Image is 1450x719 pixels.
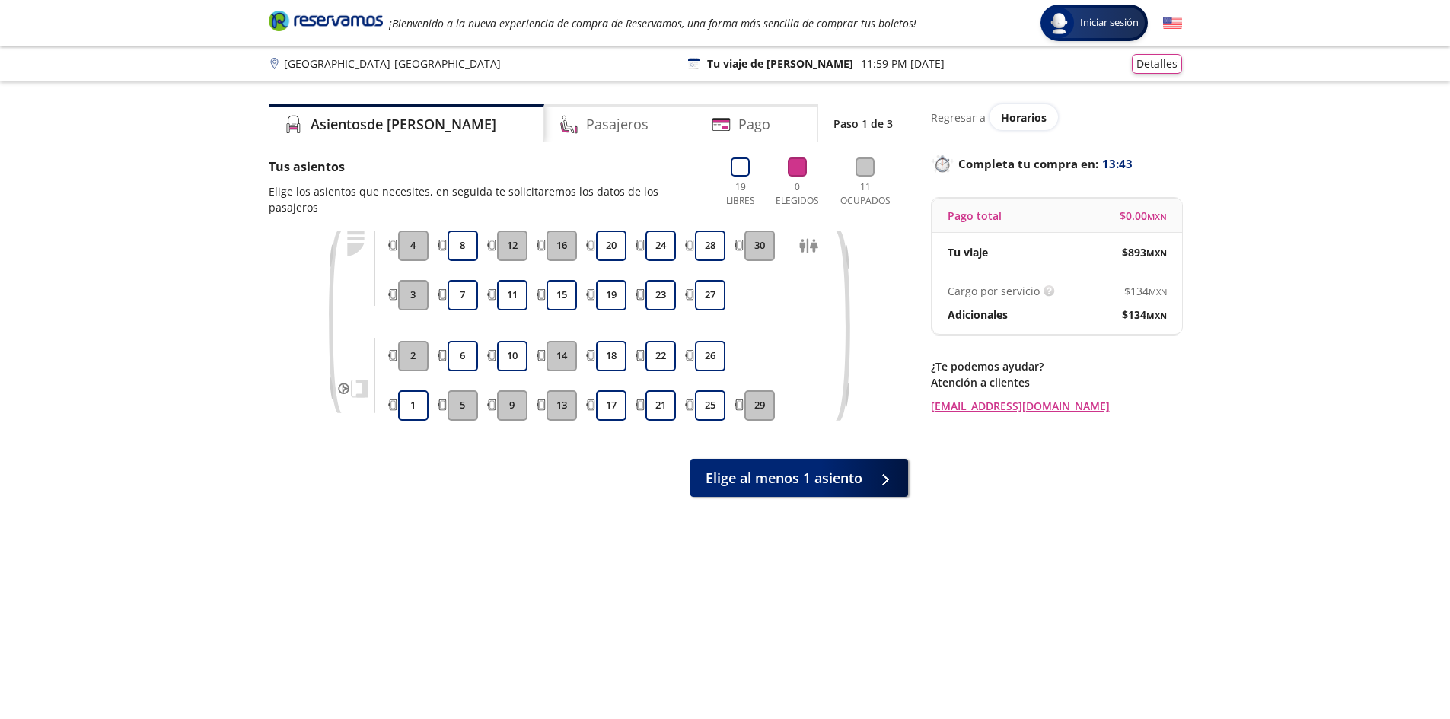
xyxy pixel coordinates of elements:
span: 13:43 [1102,155,1133,173]
button: 23 [645,280,676,310]
button: 2 [398,341,429,371]
button: 14 [547,341,577,371]
small: MXN [1149,286,1167,297]
button: 18 [596,341,626,371]
small: MXN [1146,310,1167,321]
p: 19 Libres [720,180,761,208]
button: 5 [448,390,478,421]
h4: Pago [738,114,770,135]
button: 10 [497,341,527,371]
button: English [1163,14,1182,33]
button: 4 [398,231,429,261]
a: [EMAIL_ADDRESS][DOMAIN_NAME] [931,398,1182,414]
i: Brand Logo [269,9,383,32]
p: Atención a clientes [931,374,1182,390]
button: 19 [596,280,626,310]
p: 0 Elegidos [773,180,823,208]
button: 8 [448,231,478,261]
span: $ 134 [1122,307,1167,323]
p: Tu viaje de [PERSON_NAME] [707,56,853,72]
span: $ 134 [1124,283,1167,299]
button: 25 [695,390,725,421]
iframe: Messagebird Livechat Widget [1362,631,1435,704]
p: Elige los asientos que necesites, en seguida te solicitaremos los datos de los pasajeros [269,183,705,215]
div: Regresar a ver horarios [931,104,1182,130]
span: Horarios [1001,110,1047,125]
span: Iniciar sesión [1074,15,1145,30]
button: 15 [547,280,577,310]
button: 29 [744,390,775,421]
p: 11 Ocupados [834,180,897,208]
p: Pago total [948,208,1002,224]
button: 26 [695,341,725,371]
button: 22 [645,341,676,371]
button: 28 [695,231,725,261]
button: 9 [497,390,527,421]
h4: Asientos de [PERSON_NAME] [311,114,496,135]
button: 6 [448,341,478,371]
p: ¿Te podemos ayudar? [931,358,1182,374]
button: 1 [398,390,429,421]
button: 7 [448,280,478,310]
button: 13 [547,390,577,421]
small: MXN [1146,247,1167,259]
p: Regresar a [931,110,986,126]
span: $ 0.00 [1120,208,1167,224]
small: MXN [1147,211,1167,222]
button: 3 [398,280,429,310]
button: 12 [497,231,527,261]
p: Cargo por servicio [948,283,1040,299]
p: Tus asientos [269,157,705,176]
p: Paso 1 de 3 [833,116,893,132]
button: 27 [695,280,725,310]
span: Elige al menos 1 asiento [706,468,862,488]
p: Adicionales [948,307,1008,323]
button: 21 [645,390,676,421]
p: Tu viaje [948,244,988,260]
a: Brand Logo [269,9,383,37]
em: ¡Bienvenido a la nueva experiencia de compra de Reservamos, una forma más sencilla de comprar tus... [389,16,916,30]
button: 30 [744,231,775,261]
p: Completa tu compra en : [931,153,1182,174]
button: Elige al menos 1 asiento [690,459,908,497]
button: 16 [547,231,577,261]
button: Detalles [1132,54,1182,74]
button: 11 [497,280,527,310]
button: 20 [596,231,626,261]
p: 11:59 PM [DATE] [861,56,945,72]
p: [GEOGRAPHIC_DATA] - [GEOGRAPHIC_DATA] [284,56,501,72]
button: 24 [645,231,676,261]
h4: Pasajeros [586,114,649,135]
button: 17 [596,390,626,421]
span: $ 893 [1122,244,1167,260]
